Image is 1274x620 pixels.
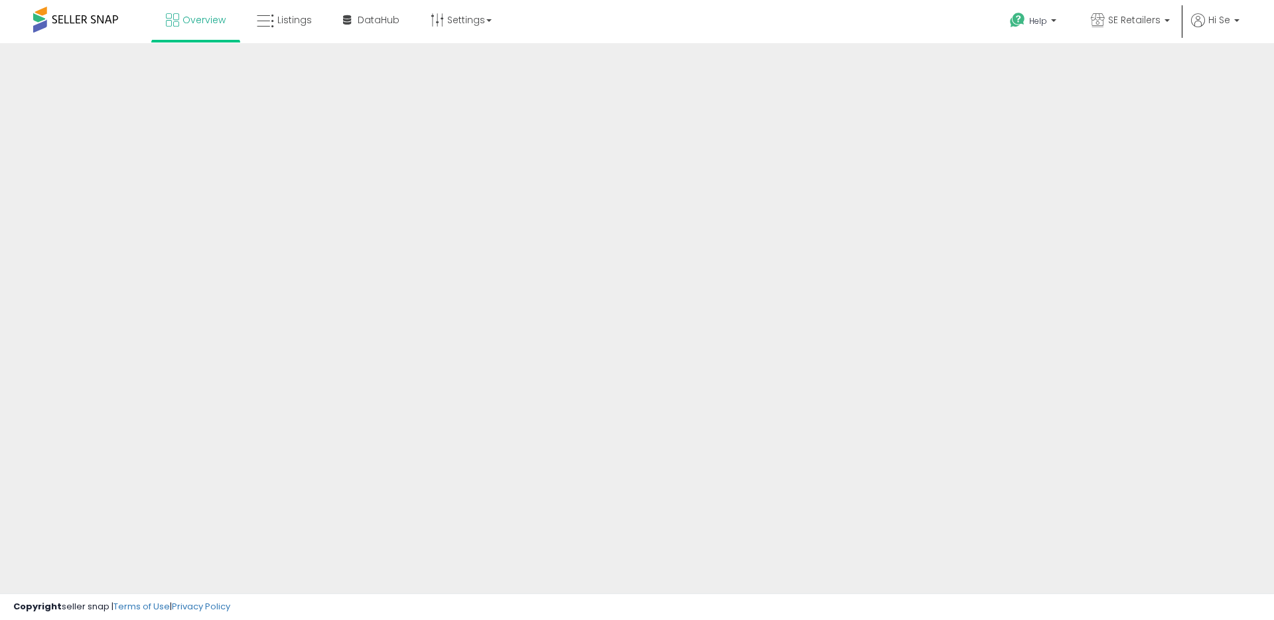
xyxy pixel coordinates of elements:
span: Hi Se [1208,13,1230,27]
span: DataHub [358,13,399,27]
a: Hi Se [1191,13,1239,43]
span: Help [1029,15,1047,27]
i: Get Help [1009,12,1026,29]
a: Help [999,2,1070,43]
span: Listings [277,13,312,27]
span: Overview [182,13,226,27]
span: SE Retailers [1108,13,1161,27]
